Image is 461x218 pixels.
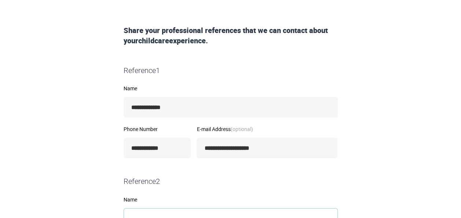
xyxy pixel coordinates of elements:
[121,65,341,76] div: Reference 1
[124,86,338,91] label: Name
[121,25,341,46] div: Share your professional references that we can contact about your childcare experience.
[230,126,253,132] strong: (optional)
[124,197,338,202] label: Name
[197,126,253,132] span: E-mail Address
[124,127,191,132] label: Phone Number
[121,176,341,187] div: Reference 2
